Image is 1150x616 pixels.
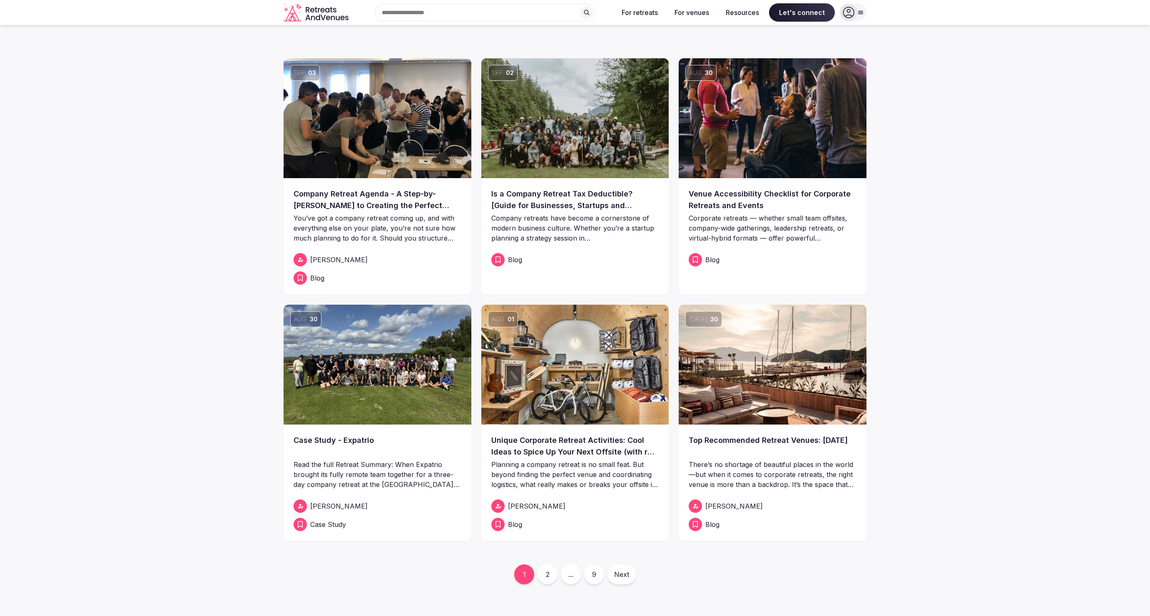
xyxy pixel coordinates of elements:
a: Top Recommended Retreat Venues: [DATE] [689,435,856,458]
span: [PERSON_NAME] [310,501,368,511]
span: 30 [310,315,318,323]
svg: Retreats and Venues company logo [284,3,350,22]
span: Blog [508,519,522,529]
img: Case Study - Expatrio [284,305,471,425]
span: Blog [508,255,522,265]
p: There’s no shortage of beautiful places in the world—but when it comes to corporate retreats, the... [689,460,856,489]
span: [PERSON_NAME] [310,255,368,265]
a: Venue Accessibility Checklist for Corporate Retreats and Events [689,188,856,211]
a: 2 [538,564,558,584]
span: Sep [492,69,503,77]
a: [PERSON_NAME] [294,253,461,266]
a: Aug30 [679,58,866,178]
a: Aug30 [284,305,471,425]
button: For retreats [615,3,665,22]
a: 9 [584,564,604,584]
a: Sep02 [481,58,669,178]
span: [PERSON_NAME] [508,501,565,511]
span: Aug [492,315,504,323]
a: [PERSON_NAME] [294,499,461,513]
a: Blog [294,271,461,285]
a: Unique Corporate Retreat Activities: Cool Ideas to Spice Up Your Next Offsite (with real world ex... [491,435,659,458]
span: Blog [705,519,719,529]
span: 02 [506,69,514,77]
span: 30 [705,69,713,77]
span: Aug [294,315,306,323]
a: [PERSON_NAME] [689,499,856,513]
p: Planning a company retreat is no small feat. But beyond finding the perfect venue and coordinatin... [491,460,659,489]
a: Visit the homepage [284,3,350,22]
button: Resources [719,3,766,22]
a: Company Retreat Agenda - A Step-by-[PERSON_NAME] to Creating the Perfect Retreat [294,188,461,211]
span: [DATE] [689,315,707,323]
span: Let's connect [769,3,835,22]
span: Case Study [310,519,346,529]
a: Is a Company Retreat Tax Deductible? [Guide for Businesses, Startups and Corporations] [491,188,659,211]
span: 01 [508,315,514,323]
span: Aug [689,69,702,77]
p: Company retreats have become a cornerstone of modern business culture. Whether you’re a startup p... [491,213,659,243]
span: Sep [294,69,305,77]
img: Company Retreat Agenda - A Step-by-Step Guide to Creating the Perfect Retreat [284,58,471,178]
a: Blog [491,253,659,266]
span: Blog [705,255,719,265]
a: [PERSON_NAME] [491,499,659,513]
a: Case Study [294,518,461,531]
a: Case Study - Expatrio [294,435,461,458]
p: You’ve got a company retreat coming up, and with everything else on your plate, you’re not sure h... [294,213,461,243]
a: Next [607,564,636,584]
img: Unique Corporate Retreat Activities: Cool Ideas to Spice Up Your Next Offsite (with real world ex... [481,305,669,425]
p: Read the full Retreat Summary: When Expatrio brought its fully remote team together for a three-d... [294,460,461,489]
a: Sep03 [284,58,471,178]
img: Venue Accessibility Checklist for Corporate Retreats and Events [679,58,866,178]
img: Is a Company Retreat Tax Deductible? [Guide for Businesses, Startups and Corporations] [481,58,669,178]
a: Blog [689,253,856,266]
a: [DATE]30 [679,305,866,425]
span: 03 [308,69,316,77]
a: Aug01 [481,305,669,425]
span: 30 [710,315,718,323]
button: For venues [668,3,716,22]
a: Blog [491,518,659,531]
img: Top Recommended Retreat Venues: July 2025 [679,305,866,425]
a: Blog [689,518,856,531]
span: [PERSON_NAME] [705,501,763,511]
p: Corporate retreats — whether small team offsites, company-wide gatherings, leadership retreats, o... [689,213,856,243]
span: Blog [310,273,324,283]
